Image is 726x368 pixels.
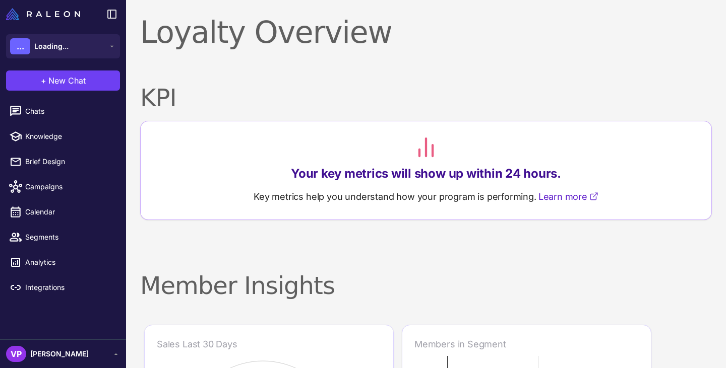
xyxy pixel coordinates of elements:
span: Campaigns [25,181,114,192]
a: Segments [4,227,122,248]
a: Chats [4,101,122,122]
a: Campaigns [4,176,122,197]
span: Calendar [25,206,114,217]
span: Integrations [25,282,114,293]
p: Key metrics help you understand how your program is performing. [254,190,598,203]
span: Knowledge [25,131,114,142]
h2: KPI [140,83,712,113]
span: Loading... [34,41,69,52]
a: Knowledge [4,126,122,147]
a: Learn more [538,190,598,203]
a: Brief Design [4,151,122,172]
a: Raleon Logo [6,8,84,20]
span: New Chat [48,75,86,87]
h1: Loyalty Overview [140,14,712,50]
a: Calendar [4,201,122,223]
a: Analytics [4,252,122,273]
span: Brief Design [25,156,114,167]
button: +New Chat [6,70,120,91]
span: Chats [25,106,114,117]
a: Integrations [4,277,122,298]
div: ... [10,38,30,54]
button: ...Loading... [6,34,120,58]
img: Raleon Logo [6,8,80,20]
div: VP [6,346,26,362]
span: Analytics [25,257,114,268]
span: [PERSON_NAME] [30,348,89,359]
span: + [41,75,46,87]
p: Your key metrics will show up within 24 hours. [291,166,561,182]
div: Sales Last 30 Days [157,337,237,351]
h2: Member Insights [140,270,712,301]
span: Segments [25,232,114,243]
div: Members in Segment [414,337,506,351]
